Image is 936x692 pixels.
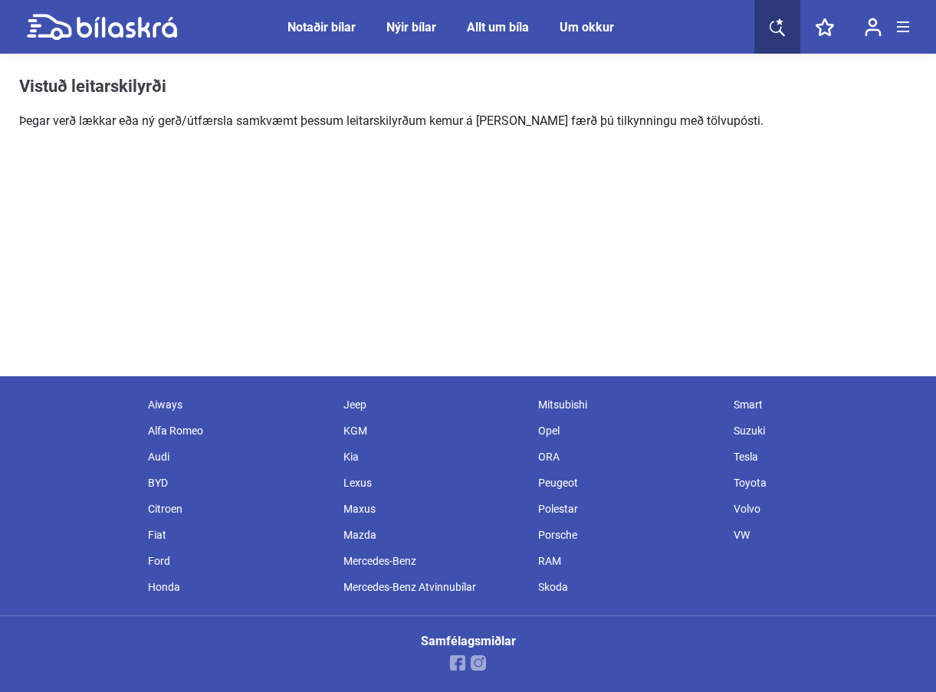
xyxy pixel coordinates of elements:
div: Mercedes-Benz [336,548,530,574]
div: Volvo [726,496,921,522]
div: Peugeot [530,470,725,496]
div: Tesla [726,444,921,470]
div: KGM [336,418,530,444]
a: Notaðir bílar [287,20,356,34]
div: Mitsubishi [530,392,725,418]
div: Citroen [140,496,335,522]
div: VW [726,522,921,548]
div: Skoda [530,574,725,600]
div: Aiways [140,392,335,418]
div: Smart [726,392,921,418]
a: Allt um bíla [467,20,529,34]
div: Kia [336,444,530,470]
a: Nýir bílar [386,20,436,34]
div: Mercedes-Benz Atvinnubílar [336,574,530,600]
div: Fiat [140,522,335,548]
div: Ford [140,548,335,574]
div: Porsche [530,522,725,548]
div: Opel [530,418,725,444]
div: Alfa Romeo [140,418,335,444]
div: Honda [140,574,335,600]
div: Polestar [530,496,725,522]
div: ORA [530,444,725,470]
div: Mazda [336,522,530,548]
div: Suzuki [726,418,921,444]
div: Toyota [726,470,921,496]
p: Þegar verð lækkar eða ný gerð/útfærsla samkvæmt þessum leitarskilyrðum kemur á [PERSON_NAME] færð... [19,112,764,130]
div: BYD [140,470,335,496]
div: RAM [530,548,725,574]
a: Um okkur [560,20,614,34]
div: Maxus [336,496,530,522]
div: Audi [140,444,335,470]
div: Lexus [336,470,530,496]
h1: Vistuð leitarskilyrði [19,77,764,97]
img: user-login.svg [865,18,882,37]
div: Jeep [336,392,530,418]
div: Samfélagsmiðlar [421,635,516,648]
